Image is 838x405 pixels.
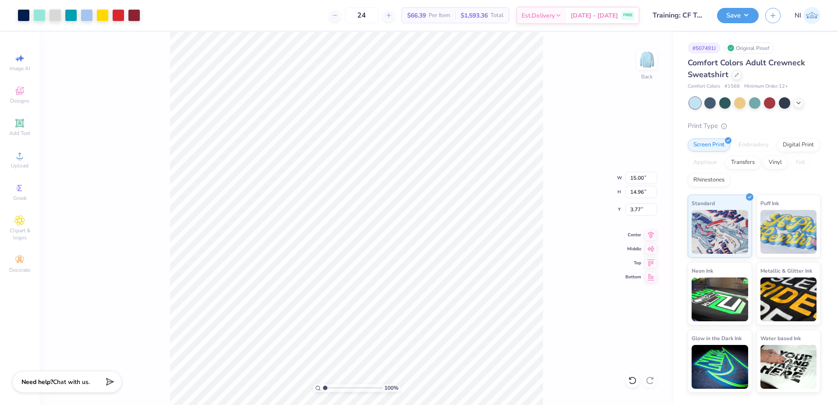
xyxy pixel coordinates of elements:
span: FREE [623,12,632,18]
div: Print Type [688,121,820,131]
span: $66.39 [407,11,426,20]
span: Glow in the Dark Ink [692,334,742,343]
span: Per Item [429,11,450,20]
span: Total [490,11,504,20]
img: Metallic & Glitter Ink [760,277,817,321]
span: # 1566 [724,83,740,90]
div: # 507491J [688,43,721,53]
div: Embroidery [733,139,774,152]
span: Add Text [9,130,30,137]
span: NI [795,11,801,21]
span: Greek [13,195,27,202]
span: Clipart & logos [4,227,35,241]
div: Original Proof [725,43,774,53]
span: Top [625,260,641,266]
strong: Need help? [21,378,53,386]
div: Transfers [725,156,760,169]
div: Foil [790,156,811,169]
div: Back [641,73,653,81]
span: Comfort Colors [688,83,720,90]
span: Water based Ink [760,334,801,343]
img: Nicole Isabelle Dimla [803,7,820,24]
a: NI [795,7,820,24]
span: Decorate [9,266,30,274]
span: Minimum Order: 12 + [744,83,788,90]
span: Comfort Colors Adult Crewneck Sweatshirt [688,57,805,80]
span: Standard [692,199,715,208]
span: Center [625,232,641,238]
div: Applique [688,156,723,169]
input: – – [344,7,379,23]
span: Metallic & Glitter Ink [760,266,812,275]
span: Bottom [625,274,641,280]
img: Neon Ink [692,277,748,321]
span: Puff Ink [760,199,779,208]
span: 100 % [384,384,398,392]
span: Chat with us. [53,378,90,386]
span: Upload [11,162,28,169]
img: Back [638,51,656,68]
img: Standard [692,210,748,254]
span: Est. Delivery [522,11,555,20]
img: Water based Ink [760,345,817,389]
span: Designs [10,97,29,104]
span: [DATE] - [DATE] [571,11,618,20]
span: Neon Ink [692,266,713,275]
span: $1,593.36 [461,11,488,20]
div: Rhinestones [688,174,730,187]
input: Untitled Design [646,7,710,24]
img: Puff Ink [760,210,817,254]
span: Image AI [10,65,30,72]
div: Vinyl [763,156,788,169]
span: Middle [625,246,641,252]
div: Digital Print [777,139,820,152]
img: Glow in the Dark Ink [692,345,748,389]
div: Screen Print [688,139,730,152]
button: Save [717,8,759,23]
